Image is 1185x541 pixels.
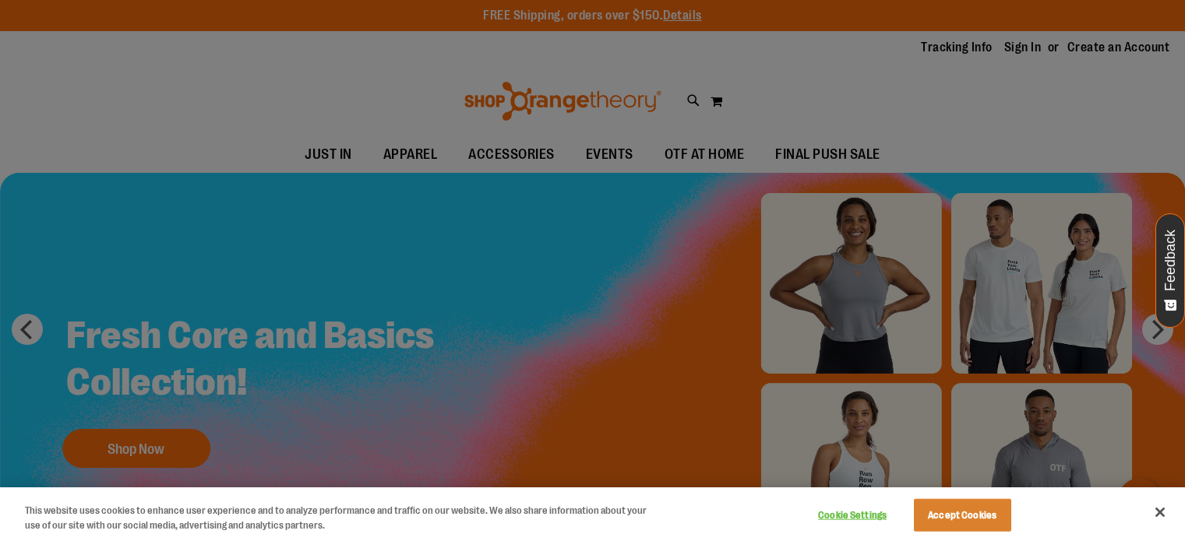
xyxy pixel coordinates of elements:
[1143,495,1177,529] button: Close
[804,500,901,531] button: Cookie Settings
[1163,230,1178,291] span: Feedback
[1155,213,1185,328] button: Feedback - Show survey
[914,499,1011,532] button: Accept Cookies
[25,503,652,533] div: This website uses cookies to enhance user experience and to analyze performance and traffic on ou...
